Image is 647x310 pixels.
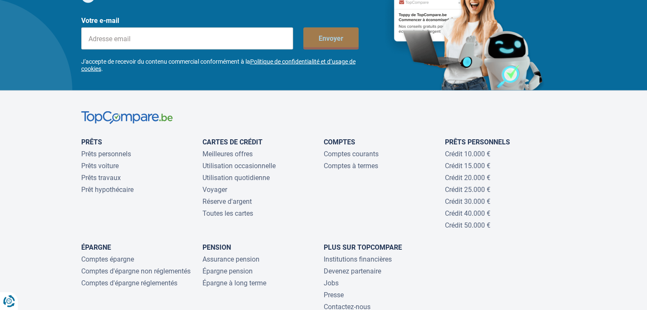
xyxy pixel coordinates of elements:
[202,209,253,217] a: Toutes les cartes
[81,28,294,50] input: Adresse email
[324,162,378,170] a: Comptes à termes
[445,162,490,170] a: Crédit 15.000 €
[445,138,510,146] a: Prêts personnels
[445,209,490,217] a: Crédit 40.000 €
[81,58,356,72] a: Politique de confidentialité et d’usage de cookies
[324,279,339,287] a: Jobs
[202,267,253,275] a: Épargne pension
[324,267,381,275] a: Devenez partenaire
[81,17,119,24] label: Votre e-mail
[81,58,359,73] label: J'accepte de recevoir du contenu commercial conformément à la .
[202,243,231,251] a: Pension
[81,111,173,124] img: TopCompare
[81,267,191,275] a: Comptes d'épargne non réglementés
[81,162,119,170] a: Prêts voiture
[445,221,490,229] a: Crédit 50.000 €
[81,174,121,182] a: Prêts travaux
[324,255,392,263] a: Institutions financières
[202,174,270,182] a: Utilisation quotidienne
[202,150,253,158] a: Meilleures offres
[445,186,490,194] a: Crédit 25.000 €
[324,243,402,251] a: Plus sur TopCompare
[324,150,379,158] a: Comptes courants
[445,150,490,158] a: Crédit 10.000 €
[81,150,131,158] a: Prêts personnels
[445,197,490,206] a: Crédit 30.000 €
[202,197,252,206] a: Réserve d'argent
[324,138,355,146] a: Comptes
[81,243,111,251] a: Épargne
[202,138,262,146] a: Cartes de Crédit
[202,162,276,170] a: Utilisation occasionnelle
[202,255,259,263] a: Assurance pension
[81,186,134,194] a: Prêt hypothécaire
[445,174,490,182] a: Crédit 20.000 €
[202,279,266,287] a: Épargne à long terme
[81,255,134,263] a: Comptes épargne
[81,138,102,146] a: Prêts
[81,279,177,287] a: Comptes d'épargne réglementés
[303,28,359,50] button: Envoyer
[324,291,344,299] a: Presse
[202,186,227,194] a: Voyager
